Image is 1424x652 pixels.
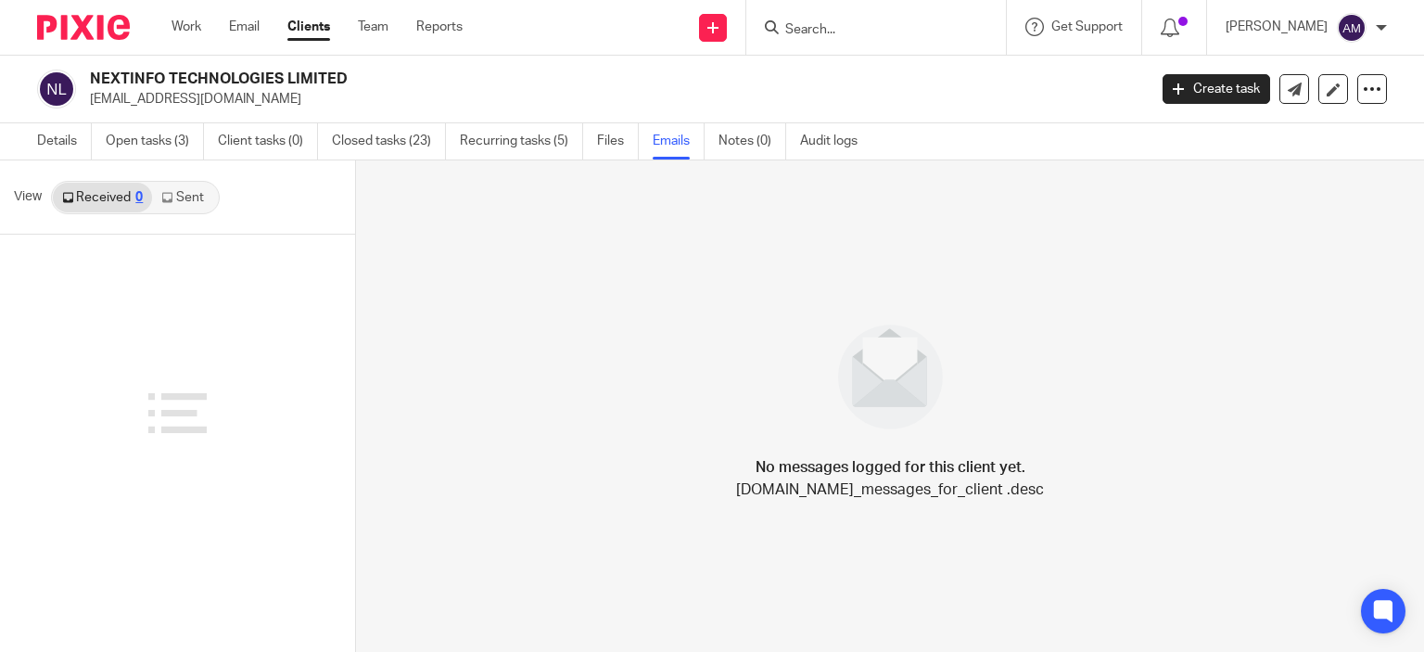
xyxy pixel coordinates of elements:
a: Client tasks (0) [218,123,318,160]
a: Email [229,18,260,36]
a: Received0 [53,183,152,212]
a: Closed tasks (23) [332,123,446,160]
span: Get Support [1051,20,1123,33]
img: svg%3E [1337,13,1367,43]
a: Files [597,123,639,160]
a: Create task [1163,74,1270,104]
p: [PERSON_NAME] [1226,18,1328,36]
div: 0 [135,191,143,204]
a: Reports [416,18,463,36]
p: [EMAIL_ADDRESS][DOMAIN_NAME] [90,90,1135,109]
a: Team [358,18,388,36]
img: svg%3E [37,70,76,109]
p: [DOMAIN_NAME]_messages_for_client .desc [736,479,1044,501]
a: Notes (0) [718,123,786,160]
a: Clients [287,18,330,36]
a: Recurring tasks (5) [460,123,583,160]
a: Sent [152,183,217,212]
a: Emails [653,123,705,160]
h2: NEXTINFO TECHNOLOGIES LIMITED [90,70,926,89]
a: Audit logs [800,123,871,160]
h4: No messages logged for this client yet. [756,456,1025,479]
span: View [14,187,42,207]
a: Details [37,123,92,160]
a: Open tasks (3) [106,123,204,160]
img: Pixie [37,15,130,40]
a: Work [172,18,201,36]
img: image [826,313,955,441]
input: Search [783,22,950,39]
